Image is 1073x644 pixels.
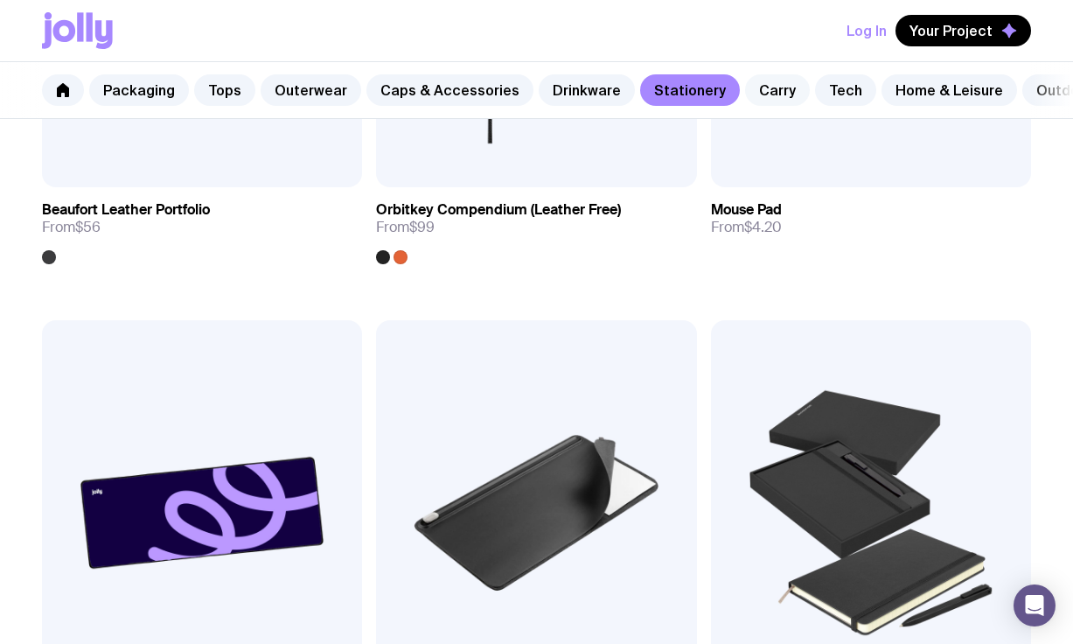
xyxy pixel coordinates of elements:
a: Orbitkey Compendium (Leather Free)From$99 [376,187,696,264]
a: Drinkware [539,74,635,106]
span: From [42,219,101,236]
span: From [376,219,435,236]
div: Open Intercom Messenger [1014,584,1056,626]
h3: Mouse Pad [711,201,782,219]
h3: Beaufort Leather Portfolio [42,201,210,219]
span: $4.20 [744,218,782,236]
h3: Orbitkey Compendium (Leather Free) [376,201,621,219]
button: Your Project [895,15,1031,46]
a: Home & Leisure [881,74,1017,106]
a: Beaufort Leather PortfolioFrom$56 [42,187,362,264]
a: Carry [745,74,810,106]
a: Tech [815,74,876,106]
span: Your Project [909,22,993,39]
a: Stationery [640,74,740,106]
a: Outerwear [261,74,361,106]
span: $56 [75,218,101,236]
a: Caps & Accessories [366,74,533,106]
button: Log In [847,15,887,46]
a: Packaging [89,74,189,106]
a: Mouse PadFrom$4.20 [711,187,1031,250]
a: Tops [194,74,255,106]
span: From [711,219,782,236]
span: $99 [409,218,435,236]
